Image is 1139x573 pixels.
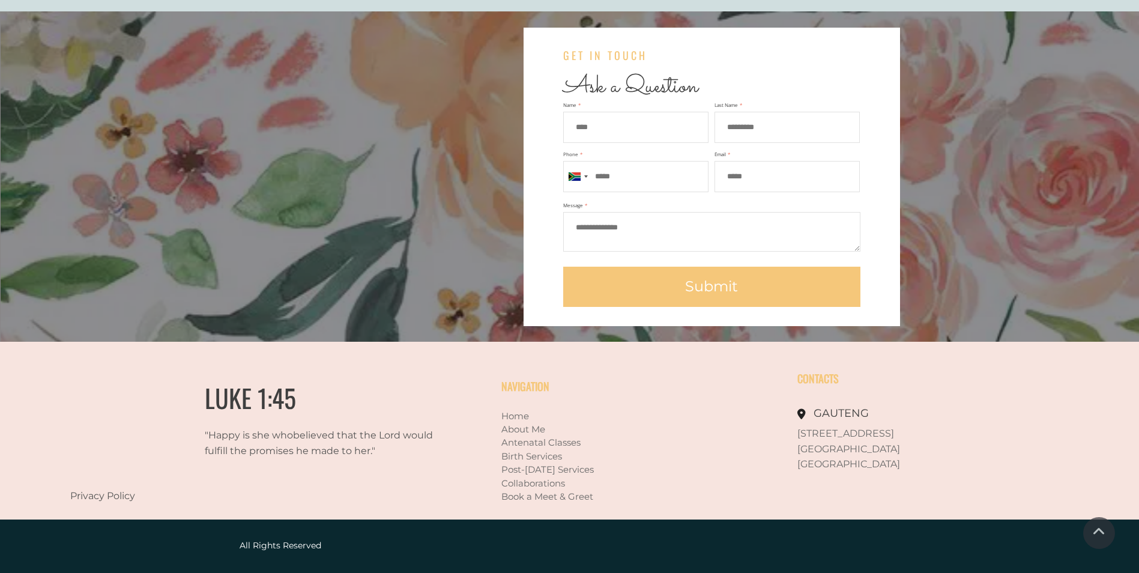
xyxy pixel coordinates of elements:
a: Privacy Policy [70,490,135,502]
a: Collaborations [501,477,565,489]
span: "Happy is she who [205,429,293,441]
a: Home [501,410,529,422]
a: Antenatal Classes [501,437,581,448]
a: Birth Services [501,450,562,462]
span: [GEOGRAPHIC_DATA] [797,458,900,470]
span: CONTACTS [797,371,839,386]
span: LUKE 1:45 [205,379,296,416]
span: All Rights Reserved [240,540,321,551]
span: Email [715,152,860,157]
span: Last Name [715,103,860,108]
a: Submit [563,267,860,307]
span: Name [563,103,709,108]
a: Post-[DATE] Services [501,464,594,475]
span: [STREET_ADDRESS] [797,428,894,439]
span: Message [563,203,860,208]
span: GAUTENG [814,407,869,420]
a: Book a Meet & Greet [501,491,593,502]
input: Last Name [715,112,860,143]
span: NAVIGATION [501,378,549,394]
input: Phone [563,161,709,192]
input: Email [715,161,860,192]
input: Name [563,112,709,143]
span: G E T I N T O U C H [563,47,645,63]
span: Phone [563,152,709,157]
a: Scroll To Top [1083,517,1115,549]
button: Selected country [564,162,591,192]
textarea: Message [563,212,860,252]
span: Ask a Question [563,68,698,105]
a: About Me [501,423,545,435]
span: believed that the Lord would fulfill the promises he made to her." [205,429,433,456]
span: [GEOGRAPHIC_DATA] [797,443,900,455]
